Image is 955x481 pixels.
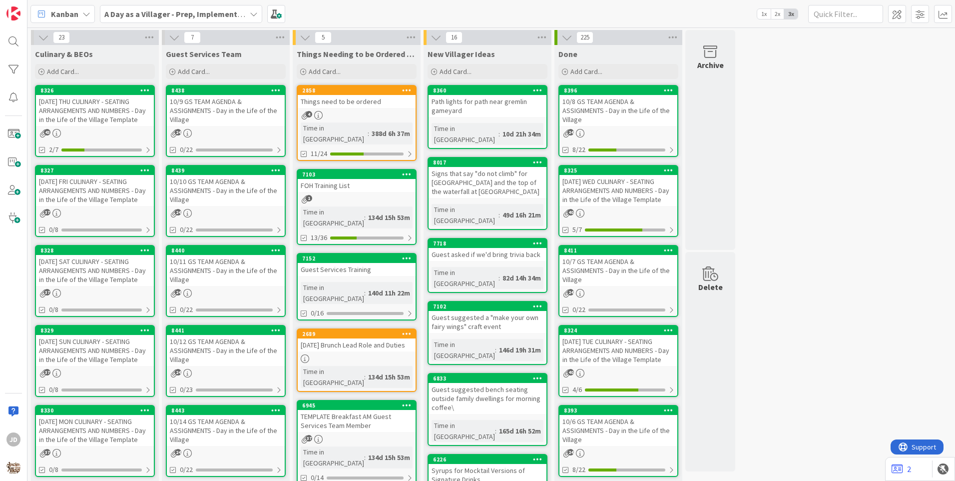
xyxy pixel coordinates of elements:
[171,327,285,334] div: 8441
[572,144,585,155] span: 8/22
[572,224,582,235] span: 5/7
[53,31,70,43] span: 23
[559,175,677,206] div: [DATE] WED CULINARY - SEATING ARRANGEMENTS AND NUMBERS - Day in the Life of the Village Template
[311,148,327,159] span: 11/24
[49,384,58,395] span: 0/8
[36,175,154,206] div: [DATE] FRI CULINARY - SEATING ARRANGEMENTS AND NUMBERS - Day in the Life of the Village Template
[429,383,546,414] div: Guest suggested bench seating outside family dwellings for morning coffee\
[298,410,416,432] div: TEMPLATE Breakfast AM Guest Services Team Member
[315,31,332,43] span: 5
[495,425,496,436] span: :
[498,128,500,139] span: :
[180,384,193,395] span: 0/23
[298,254,416,263] div: 7152
[298,179,416,192] div: FOH Training List
[178,67,210,76] span: Add Card...
[429,95,546,117] div: Path lights for path near gremlin gameyard
[175,369,181,375] span: 24
[429,239,546,261] div: 7718Guest asked if we'd bring trivia back
[433,456,546,463] div: 6226
[36,415,154,446] div: [DATE] MON CULINARY - SEATING ARRANGEMENTS AND NUMBERS - Day in the Life of the Village Template
[429,158,546,167] div: 8017
[49,304,58,315] span: 0/8
[167,246,285,255] div: 8440
[498,272,500,283] span: :
[302,171,416,178] div: 7103
[36,86,154,126] div: 8326[DATE] THU CULINARY - SEATING ARRANGEMENTS AND NUMBERS - Day in the Life of the Village Template
[559,406,677,415] div: 8393
[175,449,181,455] span: 24
[892,463,911,475] a: 2
[366,371,413,382] div: 134d 15h 53m
[558,49,577,59] span: Done
[429,374,546,383] div: 6833
[564,87,677,94] div: 8396
[564,167,677,174] div: 8325
[171,407,285,414] div: 8443
[167,86,285,95] div: 8438
[167,175,285,206] div: 10/10 GS TEAM AGENDA & ASSIGNMENTS - Day in the Life of the Village
[559,166,677,175] div: 8325
[564,407,677,414] div: 8393
[559,86,677,95] div: 8396
[298,263,416,276] div: Guest Services Training
[6,6,20,20] img: Visit kanbanzone.com
[567,289,574,295] span: 24
[44,369,50,375] span: 37
[167,415,285,446] div: 10/14 GS TEAM AGENDA & ASSIGNMENTS - Day in the Life of the Village
[433,240,546,247] div: 7718
[175,289,181,295] span: 24
[298,86,416,95] div: 2858
[6,432,20,446] div: JD
[180,144,193,155] span: 0/22
[429,302,546,333] div: 7102Guest suggested a "make your own fairy wings" craft event
[301,282,364,304] div: Time in [GEOGRAPHIC_DATA]
[572,384,582,395] span: 4/6
[369,128,413,139] div: 388d 6h 37m
[36,406,154,415] div: 8330
[567,369,574,375] span: 40
[298,170,416,192] div: 7103FOH Training List
[47,67,79,76] span: Add Card...
[311,308,324,318] span: 0/16
[36,86,154,95] div: 8326
[36,255,154,286] div: [DATE] SAT CULINARY - SEATING ARRANGEMENTS AND NUMBERS - Day in the Life of the Village Template
[567,129,574,135] span: 24
[36,335,154,366] div: [DATE] SUN CULINARY - SEATING ARRANGEMENTS AND NUMBERS - Day in the Life of the Village Template
[44,209,50,215] span: 37
[576,31,593,43] span: 225
[364,212,366,223] span: :
[432,123,498,145] div: Time in [GEOGRAPHIC_DATA]
[175,209,181,215] span: 24
[368,128,369,139] span: :
[559,246,677,286] div: 841110/7 GS TEAM AGENDA & ASSIGNMENTS - Day in the Life of the Village
[311,232,327,243] span: 13/36
[167,246,285,286] div: 844010/11 GS TEAM AGENDA & ASSIGNMENTS - Day in the Life of the Village
[564,247,677,254] div: 8411
[432,339,495,361] div: Time in [GEOGRAPHIC_DATA]
[495,344,496,355] span: :
[366,212,413,223] div: 134d 15h 53m
[167,335,285,366] div: 10/12 GS TEAM AGENDA & ASSIGNMENTS - Day in the Life of the Village
[572,464,585,475] span: 8/22
[40,167,154,174] div: 8327
[500,128,543,139] div: 10d 21h 34m
[36,246,154,255] div: 8328
[433,87,546,94] div: 8360
[559,326,677,335] div: 8324
[364,287,366,298] span: :
[51,8,78,20] span: Kanban
[309,67,341,76] span: Add Card...
[36,326,154,335] div: 8329
[496,425,543,436] div: 165d 16h 52m
[49,144,58,155] span: 2/7
[49,464,58,475] span: 0/8
[167,95,285,126] div: 10/9 GS TEAM AGENDA & ASSIGNMENTS - Day in the Life of the Village
[433,375,546,382] div: 6833
[298,401,416,410] div: 6945
[567,209,574,215] span: 40
[570,67,602,76] span: Add Card...
[36,406,154,446] div: 8330[DATE] MON CULINARY - SEATING ARRANGEMENTS AND NUMBERS - Day in the Life of the Village Template
[302,402,416,409] div: 6945
[429,86,546,117] div: 8360Path lights for path near gremlin gameyard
